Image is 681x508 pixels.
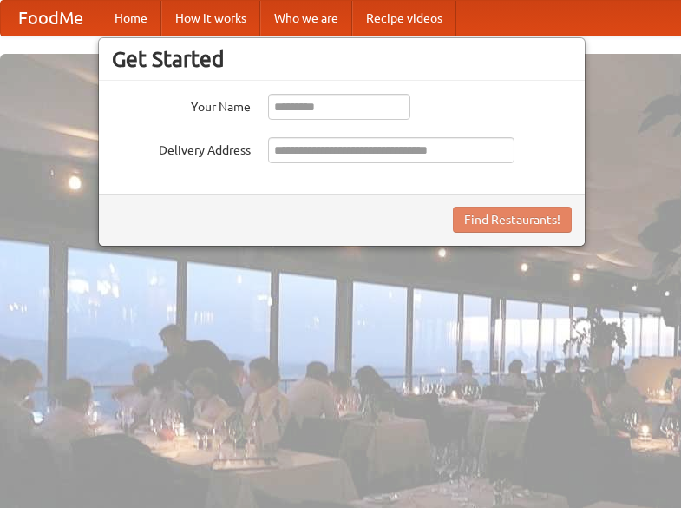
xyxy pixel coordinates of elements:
[352,1,456,36] a: Recipe videos
[101,1,161,36] a: Home
[112,137,251,159] label: Delivery Address
[112,46,572,72] h3: Get Started
[161,1,260,36] a: How it works
[112,94,251,115] label: Your Name
[1,1,101,36] a: FoodMe
[260,1,352,36] a: Who we are
[453,207,572,233] button: Find Restaurants!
